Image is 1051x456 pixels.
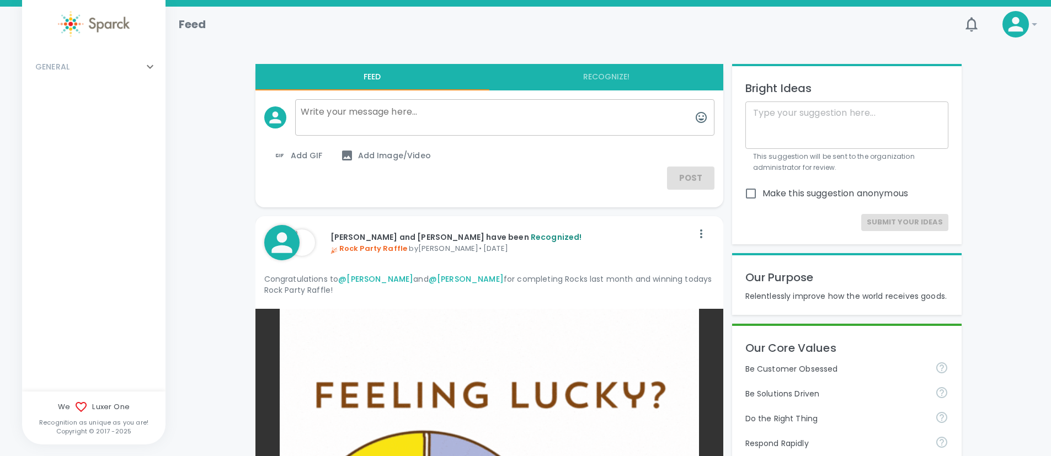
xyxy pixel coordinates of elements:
[531,232,582,243] span: Recognized!
[935,386,948,399] svg: Be Solutions Driven
[340,149,431,162] span: Add Image/Video
[273,149,323,162] span: Add GIF
[22,11,166,37] a: Sparck logo
[255,64,723,90] div: interaction tabs
[58,11,130,37] img: Sparck logo
[429,273,504,285] a: @[PERSON_NAME]
[745,79,948,97] p: Bright Ideas
[935,411,948,424] svg: Do the Right Thing
[22,400,166,414] span: We Luxer One
[745,388,926,399] p: Be Solutions Driven
[753,151,941,173] p: This suggestion will be sent to the organization administrator for review.
[935,436,948,449] svg: Respond Rapidly
[745,339,948,357] p: Our Core Values
[330,243,408,254] span: Rock Party Raffle
[489,64,723,90] button: Recognize!
[22,418,166,427] p: Recognition as unique as you are!
[330,232,692,243] p: [PERSON_NAME] and [PERSON_NAME] have been
[745,413,926,424] p: Do the Right Thing
[22,427,166,436] p: Copyright © 2017 - 2025
[935,361,948,374] svg: Be Customer Obsessed
[35,61,70,72] p: GENERAL
[264,273,714,296] p: Congratulations to and for completing Rocks last month and winning todays Rock Party Raffle!
[745,291,948,302] p: Relentlessly improve how the world receives goods.
[762,187,909,200] span: Make this suggestion anonymous
[330,243,692,254] p: by [PERSON_NAME] • [DATE]
[745,363,926,374] p: Be Customer Obsessed
[745,438,926,449] p: Respond Rapidly
[289,229,315,256] img: Picture of Matthew Newcomer
[255,64,489,90] button: Feed
[745,269,948,286] p: Our Purpose
[179,15,206,33] h1: Feed
[22,50,166,83] div: GENERAL
[338,273,413,285] a: @[PERSON_NAME]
